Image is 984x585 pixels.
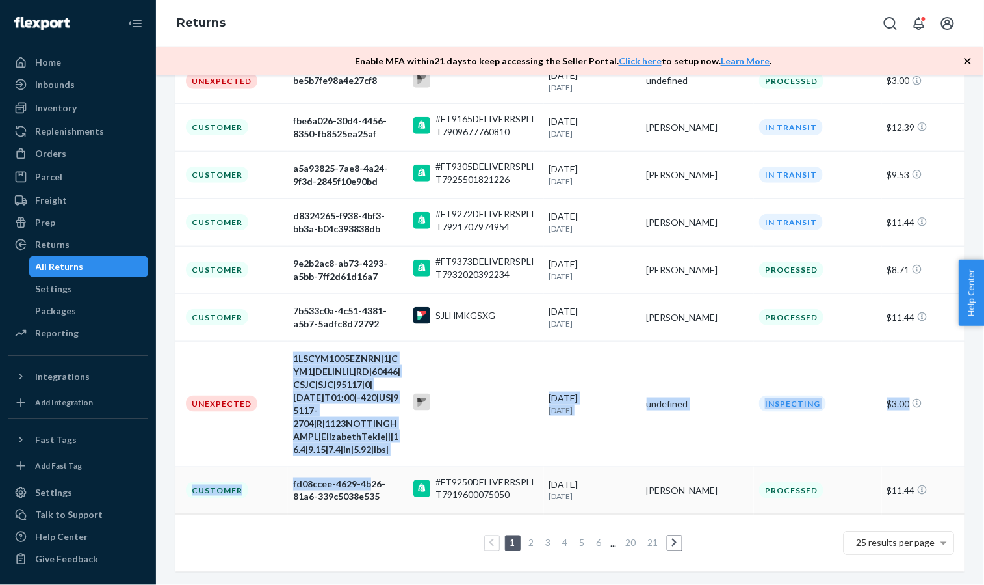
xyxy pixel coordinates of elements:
[35,433,77,446] div: Fast Tags
[8,456,148,476] a: Add Fast Tag
[8,526,148,547] a: Help Center
[623,537,639,549] a: Page 20
[549,69,636,93] div: [DATE]
[647,121,749,134] div: [PERSON_NAME]
[186,262,248,278] div: Customer
[186,396,257,412] div: Unexpected
[8,482,148,503] a: Settings
[293,352,403,456] div: 1LSCYM1005EZNRN|1|CYM1|DELINLIL|RD|60446|CSJC|SJC|95117|0|[DATE]T01:00|-420|US|95117-2704|R|1123N...
[549,128,636,139] p: [DATE]
[647,264,749,277] div: [PERSON_NAME]
[645,537,661,549] a: Page 21
[8,504,148,525] a: Talk to Support
[959,260,984,326] button: Help Center
[293,115,403,141] div: fbe6a026-30d4-4456-8350-fb8525ea25af
[619,55,662,66] a: Click here
[759,309,823,325] div: Processed
[508,537,518,549] a: Page 1 is your current page
[186,73,257,89] div: Unexpected
[8,121,148,142] a: Replenishments
[293,162,403,188] div: a5a93825-7ae8-4a24-9f3d-2845f10e90bd
[186,309,248,325] div: Customer
[435,309,495,322] div: SJLHMKGSXG
[549,392,636,416] div: [DATE]
[35,370,90,383] div: Integrations
[35,216,55,229] div: Prep
[543,537,554,549] a: Page 3
[610,536,617,551] li: ...
[8,74,148,95] a: Inbounds
[8,429,148,450] button: Fast Tags
[166,5,236,42] ol: breadcrumbs
[35,78,75,91] div: Inbounds
[186,119,248,135] div: Customer
[14,17,70,30] img: Flexport logo
[647,216,749,229] div: [PERSON_NAME]
[882,198,965,246] td: $11.44
[759,262,823,278] div: Processed
[549,318,636,329] p: [DATE]
[759,214,823,230] div: In Transit
[882,151,965,198] td: $9.53
[721,55,770,66] a: Learn More
[8,167,148,187] a: Parcel
[857,537,935,549] span: 25 results per page
[35,530,88,543] div: Help Center
[8,234,148,255] a: Returns
[186,482,248,498] div: Customer
[647,484,749,497] div: [PERSON_NAME]
[435,160,538,186] div: #FT9305DELIVERRSPLIT7925501821226
[549,478,636,502] div: [DATE]
[549,210,636,234] div: [DATE]
[549,258,636,282] div: [DATE]
[36,305,77,318] div: Packages
[759,396,826,412] div: Inspecting
[35,194,67,207] div: Freight
[906,10,932,36] button: Open notifications
[8,190,148,211] a: Freight
[8,212,148,233] a: Prep
[549,305,636,329] div: [DATE]
[435,208,538,234] div: #FT9272DELIVERRSPLIT7921707974954
[435,476,538,502] div: #FT9250DELIVERRSPLIT7919600075050
[35,102,77,115] div: Inventory
[29,256,149,277] a: All Returns
[8,323,148,344] a: Reporting
[293,305,403,331] div: 7b533c0a-4c51-4381-a5b7-5adfc8d72792
[594,537,604,549] a: Page 6
[8,98,148,118] a: Inventory
[877,10,903,36] button: Open Search Box
[293,210,403,236] div: d8324265-f938-4bf3-bb3a-b04c393838db
[759,167,823,183] div: In Transit
[549,271,636,282] p: [DATE]
[8,52,148,73] a: Home
[549,115,636,139] div: [DATE]
[186,214,248,230] div: Customer
[29,279,149,299] a: Settings
[549,223,636,234] p: [DATE]
[935,10,961,36] button: Open account menu
[435,113,538,139] div: #FT9165DELIVERRSPLIT7909677760810
[35,460,82,471] div: Add Fast Tag
[549,405,636,416] p: [DATE]
[35,56,61,69] div: Home
[647,311,749,324] div: [PERSON_NAME]
[293,478,403,504] div: fd08ccee-4629-4b26-81a6-339c5038e535
[549,82,636,93] p: [DATE]
[8,549,148,569] button: Give Feedback
[35,125,104,138] div: Replenishments
[647,169,749,182] div: [PERSON_NAME]
[35,238,70,251] div: Returns
[549,163,636,187] div: [DATE]
[882,293,965,341] td: $11.44
[577,537,588,549] a: Page 5
[355,55,772,68] p: Enable MFA within 21 days to keep accessing the Seller Portal. to setup now. .
[186,167,248,183] div: Customer
[549,176,636,187] p: [DATE]
[526,537,537,549] a: Page 2
[647,74,749,87] div: undefined
[759,482,823,498] div: Processed
[35,508,103,521] div: Talk to Support
[8,366,148,387] button: Integrations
